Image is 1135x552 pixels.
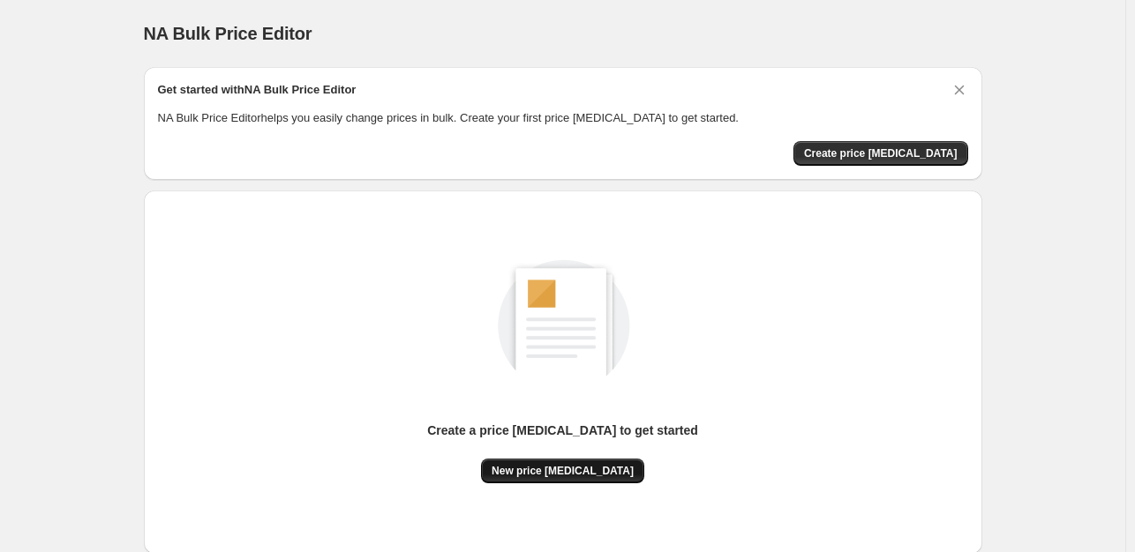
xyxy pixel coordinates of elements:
[427,421,698,439] p: Create a price [MEDICAL_DATA] to get started
[951,81,968,99] button: Dismiss card
[492,464,634,478] span: New price [MEDICAL_DATA]
[804,146,958,160] span: Create price [MEDICAL_DATA]
[158,81,357,99] h2: Get started with NA Bulk Price Editor
[793,141,968,166] button: Create price change job
[144,24,312,43] span: NA Bulk Price Editor
[158,109,968,127] p: NA Bulk Price Editor helps you easily change prices in bulk. Create your first price [MEDICAL_DAT...
[481,459,644,483] button: New price [MEDICAL_DATA]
